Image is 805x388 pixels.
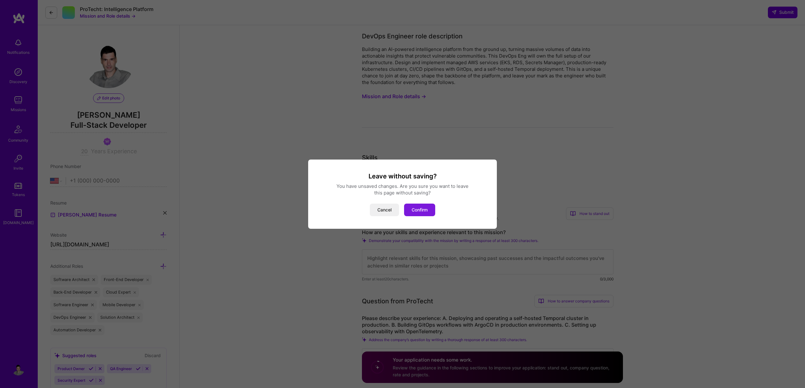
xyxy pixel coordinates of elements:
[316,189,489,196] div: this page without saving?
[370,204,399,216] button: Cancel
[404,204,435,216] button: Confirm
[316,172,489,180] h3: Leave without saving?
[316,183,489,189] div: You have unsaved changes. Are you sure you want to leave
[308,160,497,229] div: modal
